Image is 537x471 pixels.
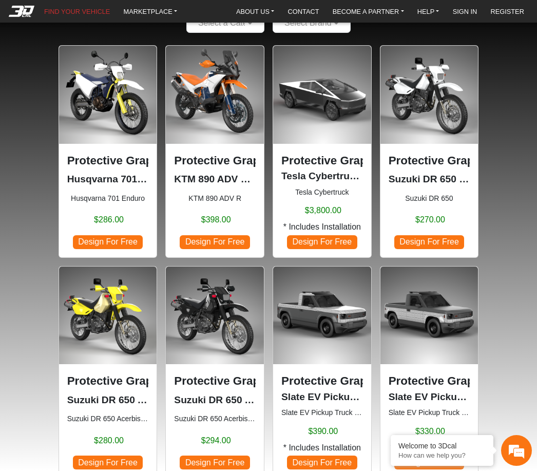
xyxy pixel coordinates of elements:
small: KTM 890 ADV R [174,193,256,204]
small: Suzuki DR 650 Acerbis Tank 5.3 Gl [67,413,149,424]
div: KTM 890 ADV R [165,45,264,258]
span: $280.00 [94,435,124,447]
p: Slate EV Pickup Truck Half Top Set (2026) [281,390,363,405]
a: SIGN IN [449,4,482,18]
img: EV Pickup TruckHalf Bottom Set2026 [380,267,478,365]
div: Articles [132,304,196,335]
span: $286.00 [94,214,124,226]
div: Navigation go back [11,53,27,68]
p: Suzuki DR 650 (1996-2024) [389,172,470,187]
img: 701 Enduronull2016-2024 [59,46,157,144]
p: Protective Graphic Kit [174,372,256,390]
p: Suzuki DR 650 Acerbis Tank 5.3 Gl (1996-2024) [67,393,149,408]
p: Protective Graphic Kit [281,372,363,390]
span: Design For Free [287,456,357,469]
a: ABOUT US [232,4,278,18]
span: Design For Free [287,235,357,249]
span: $398.00 [201,214,231,226]
div: Suzuki DR 650 [380,45,479,258]
div: FAQs [69,304,132,335]
img: 890 ADV R null2023-2025 [166,46,264,144]
p: Tesla Cybertruck (2024) [281,169,363,184]
span: $270.00 [415,214,445,226]
small: Tesla Cybertruck [281,187,363,198]
small: Husqvarna 701 Enduro [67,193,149,204]
p: How can we help you? [398,451,486,459]
a: HELP [413,4,444,18]
img: DR 6501996-2024 [380,46,478,144]
span: We're online! [60,121,142,218]
span: Design For Free [394,235,464,249]
span: $3,800.00 [305,204,341,217]
div: Tesla Cybertruck [273,45,372,258]
p: Protective Graphic Kit [281,152,363,169]
img: DR 650Acerbis Tank 6.6 Gl1996-2024 [166,267,264,365]
span: $330.00 [415,425,445,438]
textarea: Type your message and hit 'Enter' [5,268,196,304]
a: REGISTER [486,4,528,18]
p: Protective Graphic Kit [174,152,256,169]
span: * Includes Installation [283,442,361,454]
img: EV Pickup TruckHalf Top Set2026 [273,267,371,365]
small: Suzuki DR 650 Acerbis Tank 6.6 Gl [174,413,256,424]
span: $390.00 [308,425,338,438]
p: Protective Graphic Kit [389,372,470,390]
a: MARKETPLACE [120,4,182,18]
p: KTM 890 ADV R (2023-2025) [174,172,256,187]
div: Minimize live chat window [168,5,193,30]
span: Design For Free [73,235,143,249]
small: Slate EV Pickup Truck - Partial Wrapping Kit [281,407,363,418]
span: Design For Free [73,456,143,469]
span: Conversation [5,322,69,329]
p: Slate EV Pickup Truck Half Bottom Set (2026) [389,390,470,405]
span: Design For Free [180,456,250,469]
p: Protective Graphic Kit [67,372,149,390]
div: Chat with us now [69,54,188,67]
img: Cybertrucknull2024 [273,46,371,144]
a: CONTACT [284,4,323,18]
div: Husqvarna 701 Enduro [59,45,158,258]
small: Suzuki DR 650 [389,193,470,204]
small: Slate EV Pickup Truck - Partial Wrapping Kit [389,407,470,418]
span: Design For Free [180,235,250,249]
p: Protective Graphic Kit [67,152,149,169]
img: DR 650Acerbis Tank 5.3 Gl1996-2024 [59,267,157,365]
p: Suzuki DR 650 Acerbis Tank 6.6 Gl (1996-2024) [174,393,256,408]
a: FIND YOUR VEHICLE [40,4,114,18]
span: * Includes Installation [283,221,361,233]
p: Protective Graphic Kit [389,152,470,169]
a: BECOME A PARTNER [329,4,408,18]
span: $294.00 [201,435,231,447]
p: Husqvarna 701 Enduro (2016-2024) [67,172,149,187]
div: Welcome to 3Dcal [398,442,486,450]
